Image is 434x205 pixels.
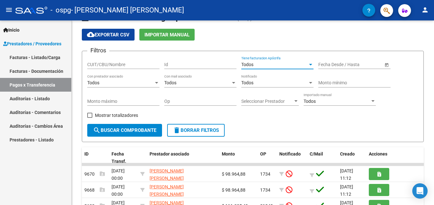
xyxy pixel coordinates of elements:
[84,187,105,193] span: 9668
[222,187,245,193] span: $ 98.964,88
[307,147,337,168] datatable-header-cell: C/Mail
[383,61,390,68] button: Open calendar
[279,151,301,156] span: Notificado
[112,168,125,181] span: [DATE] 00:00
[421,6,429,14] mat-icon: person
[150,168,184,181] span: [PERSON_NAME] [PERSON_NAME]
[109,147,138,168] datatable-header-cell: Fecha Transf.
[260,151,266,156] span: OP
[71,3,184,17] span: - [PERSON_NAME] [PERSON_NAME]
[3,27,19,34] span: Inicio
[87,31,95,38] mat-icon: cloud_download
[164,80,176,85] span: Todos
[87,80,99,85] span: Todos
[412,183,428,199] div: Open Intercom Messenger
[150,184,184,197] span: [PERSON_NAME] [PERSON_NAME]
[277,147,307,168] datatable-header-cell: Notificado
[150,192,217,204] span: 27251943813
[50,3,71,17] span: - ospg
[260,171,270,177] span: 1734
[219,147,258,168] datatable-header-cell: Monto
[112,184,125,197] span: [DATE] 00:00
[258,147,277,168] datatable-header-cell: OP
[173,127,219,133] span: Borrar Filtros
[3,40,61,47] span: Prestadores / Proveedores
[95,111,138,119] span: Mostrar totalizadores
[241,80,253,85] span: Todos
[222,171,245,177] span: $ 98.964,88
[84,151,89,156] span: ID
[144,32,190,38] span: Importar Manual
[310,151,323,156] span: C/Mail
[5,6,13,14] mat-icon: menu
[340,184,353,197] span: [DATE] 11:12
[260,187,270,193] span: 1734
[93,127,156,133] span: Buscar Comprobante
[93,126,101,134] mat-icon: search
[366,147,424,168] datatable-header-cell: Acciones
[150,176,217,188] span: 27251943813
[87,46,109,55] h3: Filtros
[82,147,109,168] datatable-header-cell: ID
[340,168,353,181] span: [DATE] 11:12
[318,62,342,67] input: Fecha inicio
[112,151,126,164] span: Fecha Transf.
[337,147,366,168] datatable-header-cell: Creado
[173,126,181,134] mat-icon: delete
[222,151,235,156] span: Monto
[84,171,105,177] span: 9670
[167,124,225,137] button: Borrar Filtros
[87,124,162,137] button: Buscar Comprobante
[147,147,219,168] datatable-header-cell: Prestador asociado
[241,62,253,67] span: Todos
[304,99,316,104] span: Todos
[150,151,189,156] span: Prestador asociado
[82,29,135,41] button: Exportar CSV
[139,29,195,41] button: Importar Manual
[87,32,129,38] span: Exportar CSV
[347,62,378,67] input: Fecha fin
[340,151,355,156] span: Creado
[369,151,387,156] span: Acciones
[241,99,293,104] span: Seleccionar Prestador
